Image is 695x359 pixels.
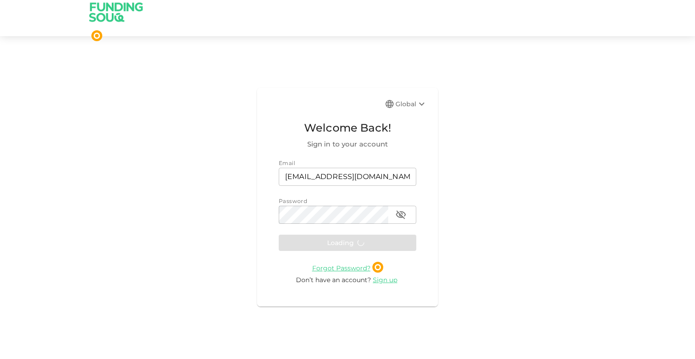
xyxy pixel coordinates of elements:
[279,139,416,150] span: Sign in to your account
[373,276,397,284] span: Sign up
[312,264,371,272] span: Forgot Password?
[279,160,295,166] span: Email
[279,119,416,137] span: Welcome Back!
[312,264,383,272] a: Forgot Password?
[296,276,371,284] span: Don’t have an account?
[279,168,416,186] input: email
[279,198,307,204] span: Password
[395,99,427,109] div: Global
[279,206,388,224] input: password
